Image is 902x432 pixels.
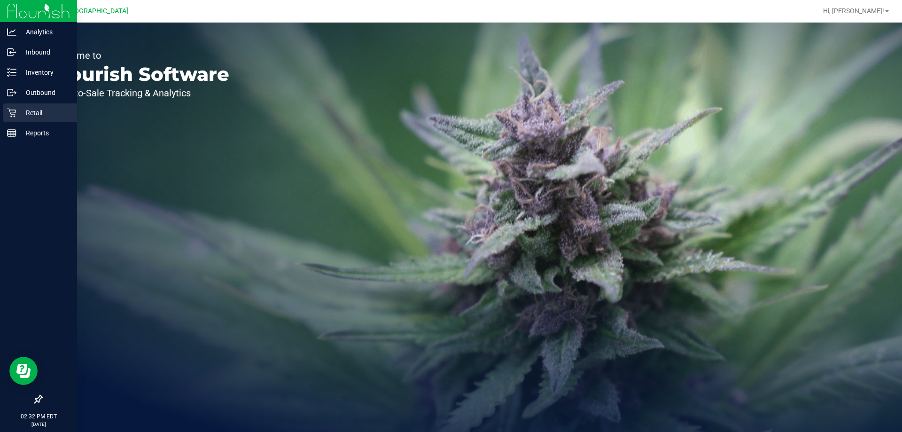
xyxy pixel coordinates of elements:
[7,88,16,97] inline-svg: Outbound
[16,87,73,98] p: Outbound
[7,47,16,57] inline-svg: Inbound
[7,27,16,37] inline-svg: Analytics
[7,108,16,118] inline-svg: Retail
[51,65,229,84] p: Flourish Software
[16,127,73,139] p: Reports
[16,107,73,118] p: Retail
[51,88,229,98] p: Seed-to-Sale Tracking & Analytics
[7,128,16,138] inline-svg: Reports
[9,357,38,385] iframe: Resource center
[4,412,73,421] p: 02:32 PM EDT
[64,7,128,15] span: [GEOGRAPHIC_DATA]
[16,26,73,38] p: Analytics
[4,421,73,428] p: [DATE]
[7,68,16,77] inline-svg: Inventory
[16,47,73,58] p: Inbound
[16,67,73,78] p: Inventory
[51,51,229,60] p: Welcome to
[823,7,884,15] span: Hi, [PERSON_NAME]!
